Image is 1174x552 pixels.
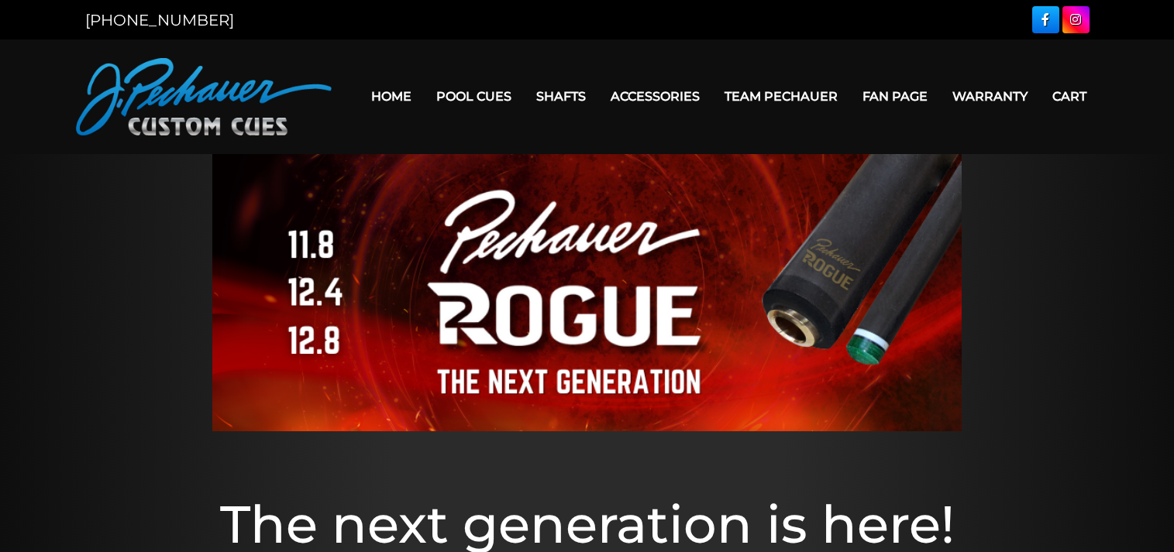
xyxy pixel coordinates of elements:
[1040,77,1099,116] a: Cart
[940,77,1040,116] a: Warranty
[598,77,712,116] a: Accessories
[76,58,332,135] img: Pechauer Custom Cues
[850,77,940,116] a: Fan Page
[712,77,850,116] a: Team Pechauer
[424,77,524,116] a: Pool Cues
[359,77,424,116] a: Home
[524,77,598,116] a: Shafts
[85,11,234,29] a: [PHONE_NUMBER]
